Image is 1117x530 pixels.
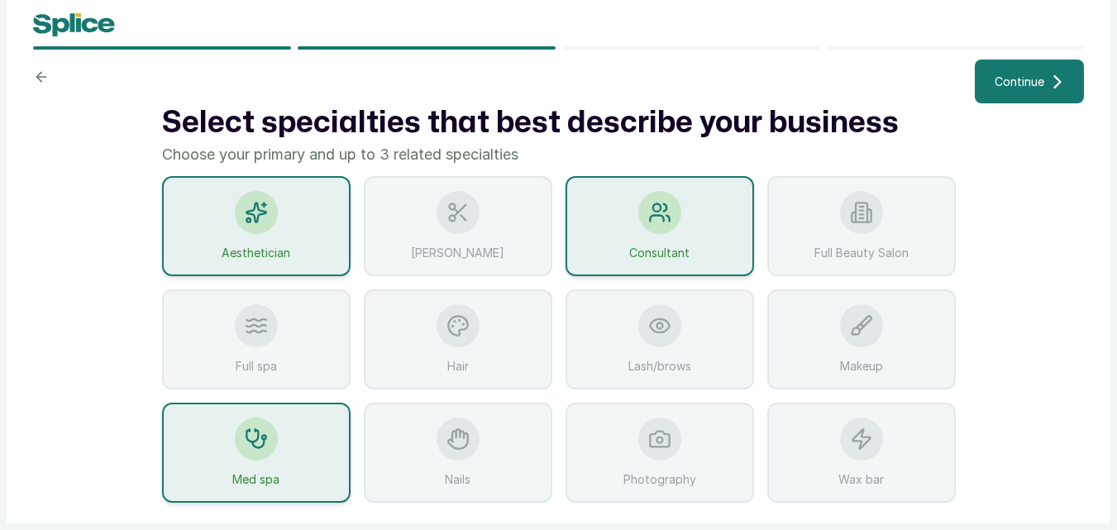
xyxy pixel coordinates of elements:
[236,357,277,375] span: Full spa
[162,403,351,503] div: Med spa
[232,470,279,488] span: Med spa
[838,470,884,488] span: Wax bar
[840,357,883,375] span: Makeup
[222,244,290,261] span: Aesthetician
[162,289,351,389] div: Full spa
[162,176,351,276] div: Aesthetician
[628,357,691,375] span: Lash/brows
[411,244,504,261] span: [PERSON_NAME]
[364,403,552,503] div: Nails
[629,244,690,261] span: Consultant
[162,103,956,143] h1: Select specialties that best describe your business
[975,60,1084,103] button: Continue
[447,357,469,375] span: Hair
[995,73,1044,90] span: Continue
[364,176,552,276] div: [PERSON_NAME]
[162,143,956,166] p: Choose your primary and up to 3 related specialties
[767,403,956,503] div: Wax bar
[814,244,909,261] span: Full Beauty Salon
[767,289,956,389] div: Makeup
[767,176,956,276] div: Full Beauty Salon
[566,176,754,276] div: Consultant
[566,403,754,503] div: Photography
[445,470,470,488] span: Nails
[364,289,552,389] div: Hair
[623,470,696,488] span: Photography
[566,289,754,389] div: Lash/brows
